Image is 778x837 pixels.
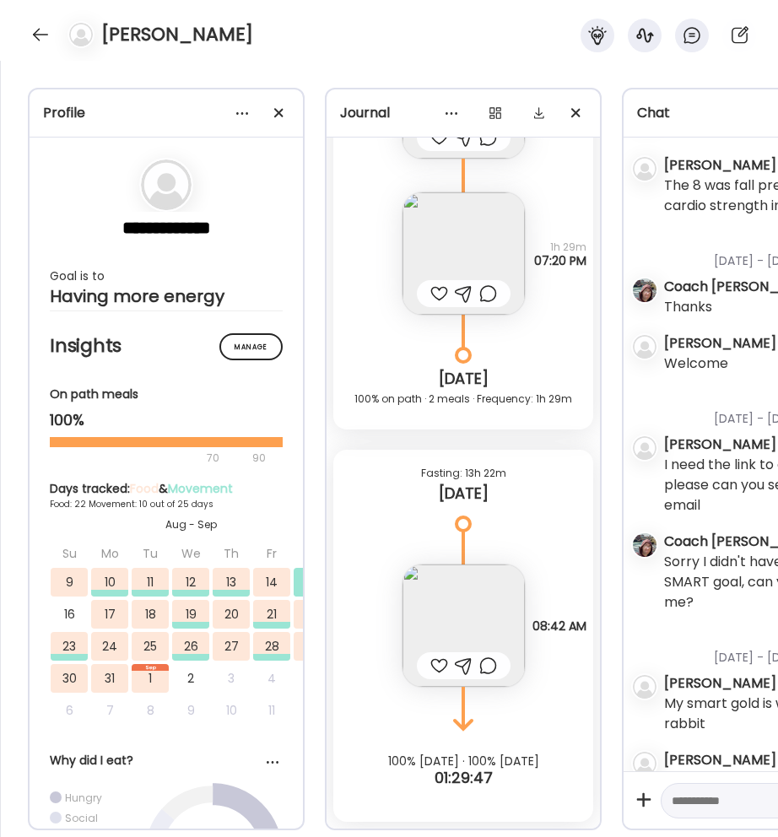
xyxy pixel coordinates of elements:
[168,480,233,497] span: Movement
[633,157,656,181] img: bg-avatar-default.svg
[340,103,586,123] div: Journal
[253,696,290,725] div: 11
[664,297,712,317] div: Thanks
[251,448,267,468] div: 90
[253,664,290,693] div: 4
[50,286,283,306] div: Having more energy
[172,600,209,629] div: 19
[91,632,128,661] div: 24
[132,600,169,629] div: 18
[219,333,283,360] div: Manage
[294,539,331,568] div: Sa
[664,155,776,175] div: [PERSON_NAME]
[51,696,88,725] div: 6
[327,768,600,788] div: 01:29:47
[347,483,580,504] div: [DATE]
[91,539,128,568] div: Mo
[172,568,209,597] div: 12
[132,664,169,693] div: 1
[213,664,250,693] div: 3
[664,354,728,374] div: Welcome
[132,696,169,725] div: 8
[141,159,192,210] img: bg-avatar-default.svg
[51,632,88,661] div: 23
[51,664,88,693] div: 30
[50,333,283,359] h2: Insights
[50,517,332,532] div: Aug - Sep
[51,600,88,629] div: 16
[633,533,656,557] img: avatars%2F3oh6dRocyxbjBjEj4169e9TrPlM2
[294,664,331,693] div: 5
[664,770,700,791] div: Sorry
[403,192,525,315] img: images%2Fb6aWTtQnJlMqPi9vrrebrtC4H6p2%2FNRVcReQMnZkCaVlZH7BR%2FntZ2GXPxMPyA3p0L1sLJ_240
[50,410,283,430] div: 100%
[50,386,283,403] div: On path meals
[403,564,525,687] img: images%2Fb6aWTtQnJlMqPi9vrrebrtC4H6p2%2F5PGlJAjgDnItghGIPNBh%2FfqRuT62FmbM3vGr9079A_240
[50,480,332,498] div: Days tracked: &
[633,752,656,775] img: bg-avatar-default.svg
[91,568,128,597] div: 10
[132,539,169,568] div: Tu
[664,435,776,455] div: [PERSON_NAME]
[65,811,98,825] div: Social
[294,600,331,629] div: 22
[51,568,88,597] div: 9
[50,752,283,769] div: Why did I eat?
[172,632,209,661] div: 26
[294,696,331,725] div: 12
[43,103,289,123] div: Profile
[50,266,283,286] div: Goal is to
[172,539,209,568] div: We
[132,632,169,661] div: 25
[664,750,776,770] div: [PERSON_NAME]
[172,696,209,725] div: 9
[101,21,253,48] h4: [PERSON_NAME]
[327,754,600,768] div: 100% [DATE] · 100% [DATE]
[213,600,250,629] div: 20
[294,632,331,661] div: 29
[65,791,102,805] div: Hungry
[253,568,290,597] div: 14
[213,568,250,597] div: 13
[633,335,656,359] img: bg-avatar-default.svg
[347,389,580,409] div: 100% on path · 2 meals · Frequency: 1h 29m
[51,539,88,568] div: Su
[294,568,331,597] div: 15
[91,696,128,725] div: 7
[253,632,290,661] div: 28
[91,664,128,693] div: 31
[213,539,250,568] div: Th
[534,254,586,267] span: 07:20 PM
[253,600,290,629] div: 21
[664,673,776,694] div: [PERSON_NAME]
[91,600,128,629] div: 17
[50,498,332,510] div: Food: 22 Movement: 10 out of 25 days
[347,369,580,389] div: [DATE]
[664,333,776,354] div: [PERSON_NAME]
[347,463,580,483] div: Fasting: 13h 22m
[50,448,247,468] div: 70
[132,568,169,597] div: 11
[130,480,159,497] span: Food
[532,619,586,633] span: 08:42 AM
[69,23,93,46] img: bg-avatar-default.svg
[633,278,656,302] img: avatars%2F3oh6dRocyxbjBjEj4169e9TrPlM2
[633,675,656,699] img: bg-avatar-default.svg
[172,664,209,693] div: 2
[534,240,586,254] span: 1h 29m
[633,436,656,460] img: bg-avatar-default.svg
[132,664,169,671] div: Sep
[213,696,250,725] div: 10
[213,632,250,661] div: 27
[253,539,290,568] div: Fr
